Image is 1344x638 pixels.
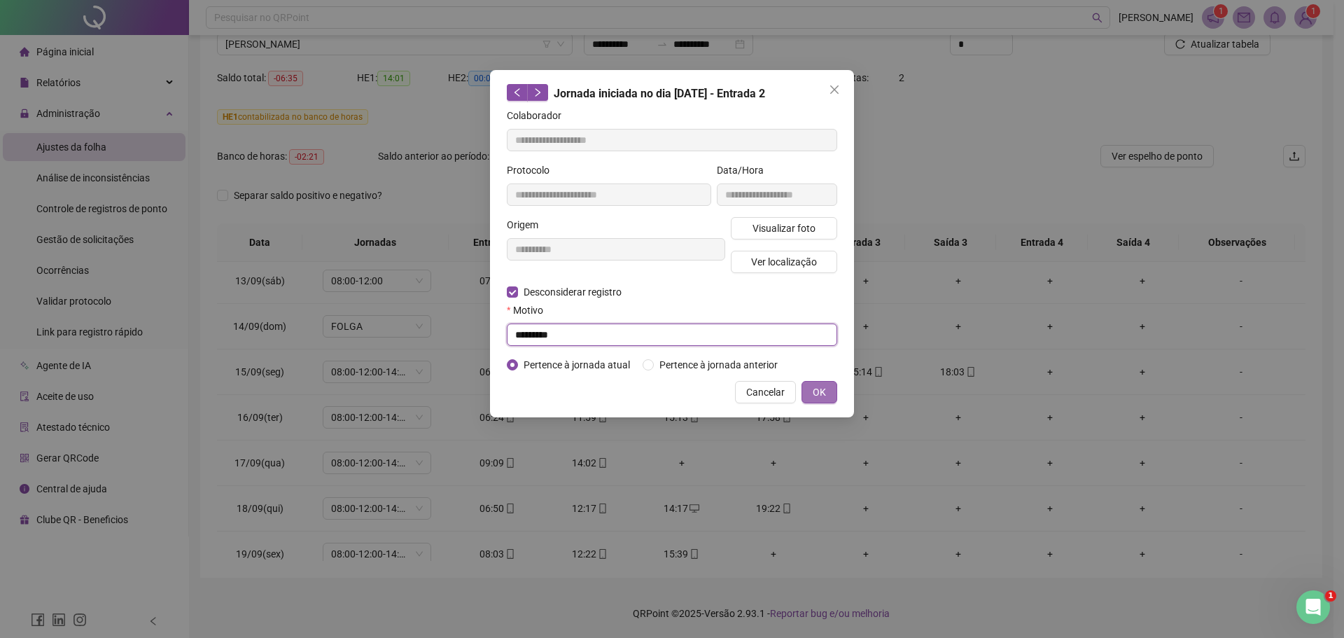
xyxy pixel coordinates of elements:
[507,303,552,318] label: Motivo
[735,381,796,403] button: Cancelar
[752,221,815,236] span: Visualizar foto
[801,381,837,403] button: OK
[731,251,837,273] button: Ver localização
[717,162,773,178] label: Data/Hora
[507,84,837,102] div: Jornada iniciada no dia [DATE] - Entrada 2
[512,88,522,97] span: left
[823,78,846,101] button: Close
[746,384,785,400] span: Cancelar
[1296,590,1330,624] iframe: Intercom live chat
[507,162,559,178] label: Protocolo
[829,84,840,95] span: close
[813,384,826,400] span: OK
[654,357,783,373] span: Pertence à jornada anterior
[507,84,528,101] button: left
[518,357,636,373] span: Pertence à jornada atual
[751,254,817,270] span: Ver localização
[507,217,547,233] label: Origem
[731,217,837,240] button: Visualizar foto
[507,108,570,123] label: Colaborador
[518,284,627,300] span: Desconsiderar registro
[533,88,542,97] span: right
[1325,590,1336,602] span: 1
[527,84,548,101] button: right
